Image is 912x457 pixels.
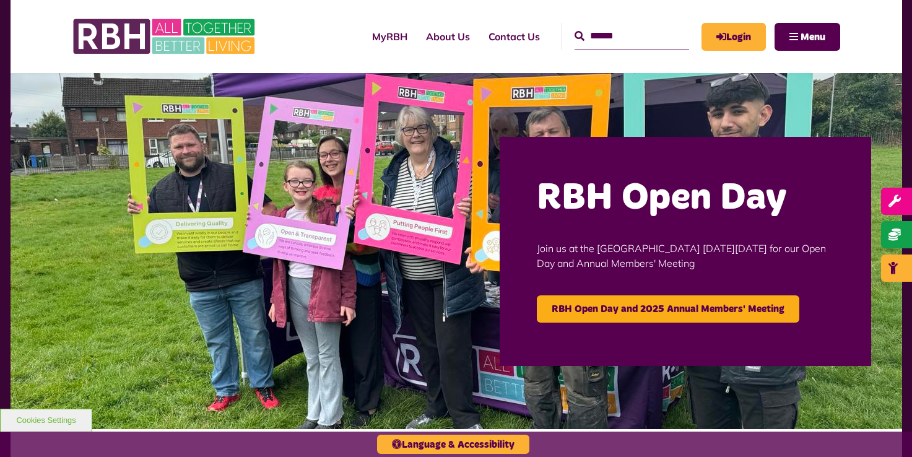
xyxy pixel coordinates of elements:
[11,73,902,429] img: Image (22)
[72,12,258,61] img: RBH
[701,23,766,51] a: MyRBH
[801,32,825,42] span: Menu
[363,20,417,53] a: MyRBH
[377,435,529,454] button: Language & Accessibility
[775,23,840,51] button: Navigation
[537,295,799,323] a: RBH Open Day and 2025 Annual Members' Meeting
[537,222,834,289] p: Join us at the [GEOGRAPHIC_DATA] [DATE][DATE] for our Open Day and Annual Members' Meeting
[537,174,834,222] h2: RBH Open Day
[479,20,549,53] a: Contact Us
[417,20,479,53] a: About Us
